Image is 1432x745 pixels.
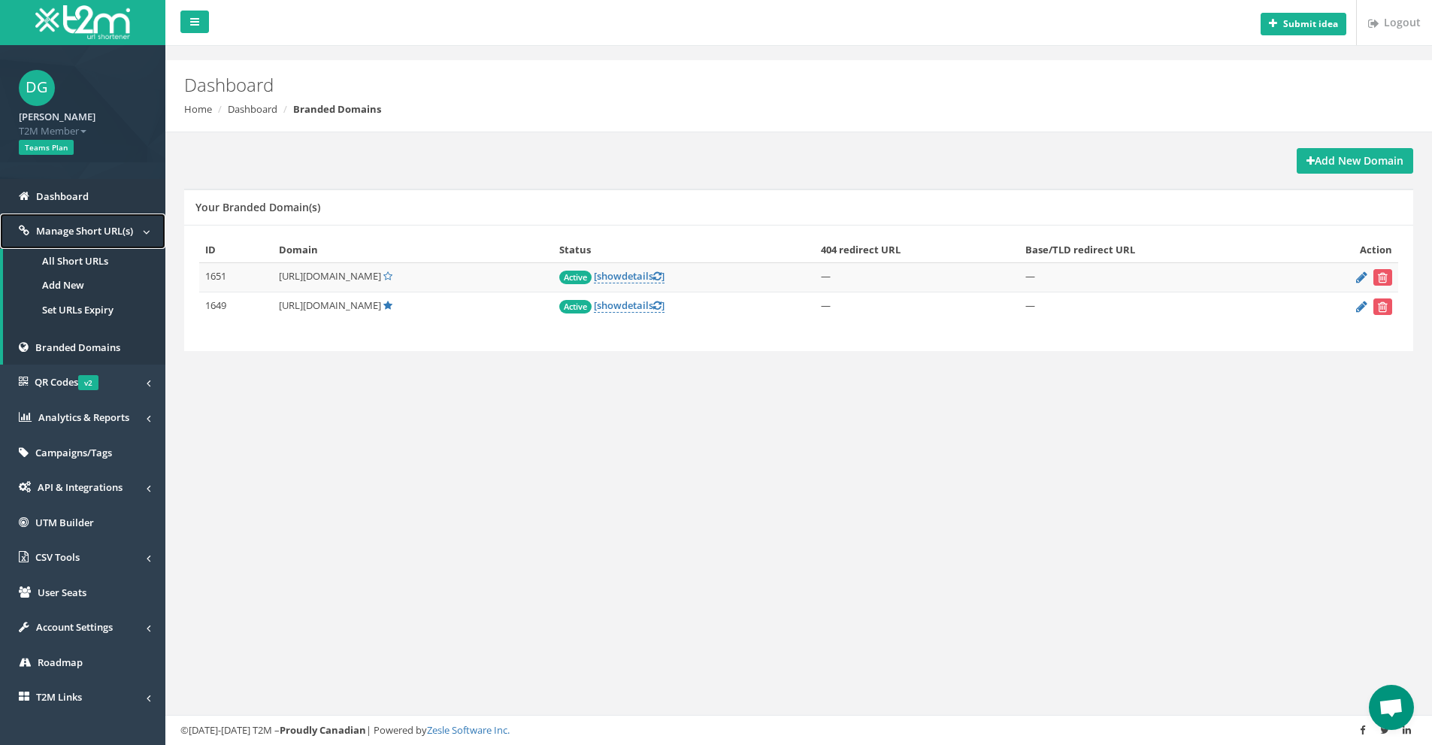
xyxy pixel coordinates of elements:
span: Active [559,271,592,284]
a: Add New [3,273,165,298]
a: Zesle Software Inc. [427,723,510,737]
a: Home [184,102,212,116]
th: Domain [273,237,553,263]
a: All Short URLs [3,249,165,274]
span: show [597,298,622,312]
a: [showdetails] [594,269,665,283]
a: Dashboard [228,102,277,116]
span: User Seats [38,586,86,599]
a: Set Default [383,269,392,283]
span: Account Settings [36,620,113,634]
span: Manage Short URL(s) [36,224,133,238]
span: Roadmap [38,656,83,669]
td: — [1019,292,1291,322]
div: Open chat [1369,685,1414,730]
a: [PERSON_NAME] T2M Member [19,106,147,138]
span: v2 [78,375,98,390]
td: — [815,263,1019,292]
span: [URL][DOMAIN_NAME] [279,269,381,283]
span: [URL][DOMAIN_NAME] [279,298,381,312]
button: Submit idea [1261,13,1346,35]
th: Action [1291,237,1398,263]
span: QR Codes [35,375,98,389]
a: Default [383,298,392,312]
span: Teams Plan [19,140,74,155]
th: Status [553,237,815,263]
strong: Add New Domain [1306,153,1403,168]
strong: [PERSON_NAME] [19,110,95,123]
span: Analytics & Reports [38,410,129,424]
span: Active [559,300,592,313]
span: UTM Builder [35,516,94,529]
span: API & Integrations [38,480,123,494]
td: — [1019,263,1291,292]
th: Base/TLD redirect URL [1019,237,1291,263]
span: T2M Member [19,124,147,138]
img: T2M [35,5,130,39]
span: Campaigns/Tags [35,446,112,459]
span: Branded Domains [35,341,120,354]
a: Add New Domain [1297,148,1413,174]
td: 1651 [199,263,273,292]
td: 1649 [199,292,273,322]
span: Dashboard [36,189,89,203]
strong: Branded Domains [293,102,381,116]
td: — [815,292,1019,322]
th: 404 redirect URL [815,237,1019,263]
span: CSV Tools [35,550,80,564]
h2: Dashboard [184,75,1205,95]
div: ©[DATE]-[DATE] T2M – | Powered by [180,723,1417,737]
strong: Proudly Canadian [280,723,366,737]
span: show [597,269,622,283]
th: ID [199,237,273,263]
span: T2M Links [36,690,82,704]
span: DG [19,70,55,106]
h5: Your Branded Domain(s) [195,201,320,213]
a: [showdetails] [594,298,665,313]
b: Submit idea [1283,17,1338,30]
a: Set URLs Expiry [3,298,165,323]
